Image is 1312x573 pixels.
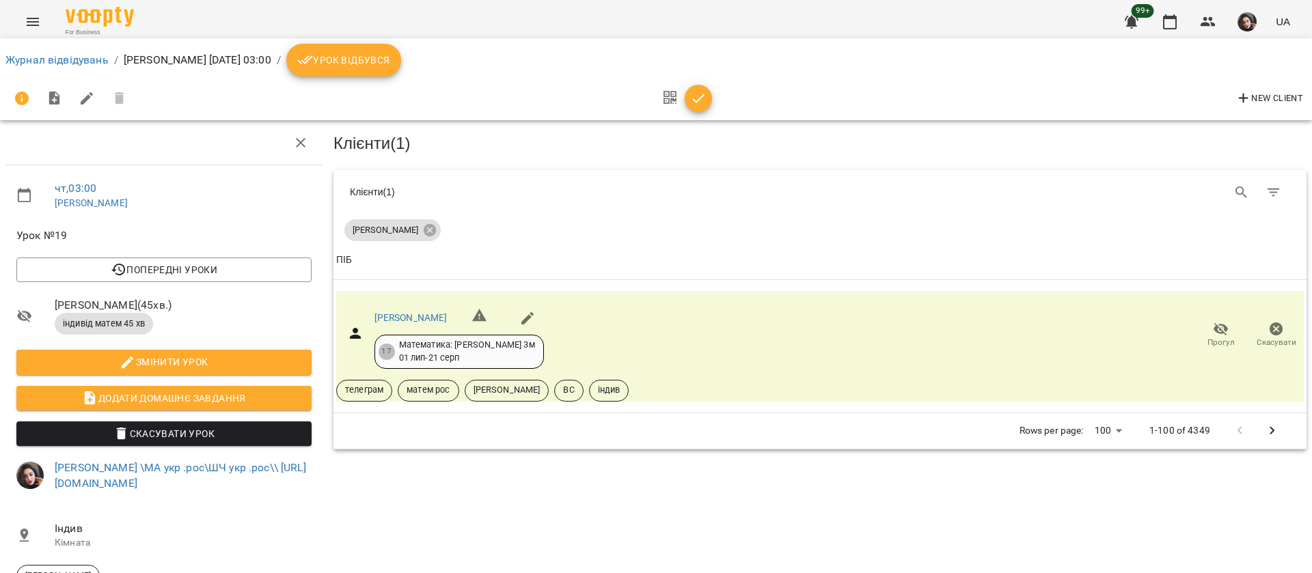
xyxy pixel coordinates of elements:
button: Фільтр [1257,176,1290,209]
a: Журнал відвідувань [5,53,109,66]
button: Змінити урок [16,350,312,374]
span: 99+ [1132,4,1154,18]
img: Voopty Logo [66,7,134,27]
span: Індив [55,520,312,537]
button: New Client [1232,87,1307,109]
span: [PERSON_NAME] [344,224,426,236]
p: Rows per page: [1020,424,1084,438]
div: Sort [336,252,352,268]
li: / [277,52,281,68]
span: ВС [555,384,582,396]
div: Клієнти ( 1 ) [350,185,810,199]
li: / [114,52,118,68]
span: ПІБ [336,252,1304,268]
h6: Невірний формат телефону ${ phone } [471,307,488,329]
span: індивід матем 45 хв [55,318,153,330]
span: Скасувати Урок [27,425,301,442]
a: чт , 03:00 [55,182,96,195]
span: Скасувати [1257,337,1296,348]
span: Попередні уроки [27,262,301,278]
div: Математика: [PERSON_NAME] 3м 01 лип - 21 серп [399,339,535,364]
button: Додати домашнє завдання [16,386,312,410]
span: Урок №19 [16,227,312,244]
div: [PERSON_NAME] [344,219,441,241]
button: Скасувати Урок [16,421,312,446]
div: 100 [1089,421,1127,441]
button: Скасувати [1248,316,1304,354]
button: Попередні уроки [16,257,312,282]
p: 1-100 of 4349 [1149,424,1210,438]
button: Search [1225,176,1258,209]
span: індив [590,384,629,396]
button: Прогул [1193,316,1248,354]
div: ПІБ [336,252,352,268]
button: Menu [16,5,49,38]
div: 17 [379,344,395,360]
span: матем рос [398,384,458,396]
span: телеграм [337,384,392,396]
span: Змінити урок [27,354,301,370]
p: Кімната [55,536,312,550]
button: UA [1270,9,1296,34]
span: [PERSON_NAME] ( 45 хв. ) [55,297,312,313]
span: New Client [1235,90,1303,107]
nav: breadcrumb [5,44,1307,76]
button: Урок відбувся [286,44,401,76]
span: Додати домашнє завдання [27,390,301,406]
span: Прогул [1207,337,1235,348]
span: Урок відбувся [297,52,390,68]
h3: Клієнти ( 1 ) [333,135,1307,152]
img: 415cf204168fa55e927162f296ff3726.jpg [16,462,44,489]
span: [PERSON_NAME] [465,384,549,396]
span: UA [1276,14,1290,29]
div: Table Toolbar [333,170,1307,214]
button: Next Page [1256,415,1289,447]
span: For Business [66,28,134,37]
a: [PERSON_NAME] \МА укр .рос\ШЧ укр .рос\\ [URL][DOMAIN_NAME] [55,461,306,490]
a: [PERSON_NAME] [55,197,128,208]
a: [PERSON_NAME] [374,312,448,323]
img: 415cf204168fa55e927162f296ff3726.jpg [1238,12,1257,31]
p: [PERSON_NAME] [DATE] 03:00 [124,52,271,68]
